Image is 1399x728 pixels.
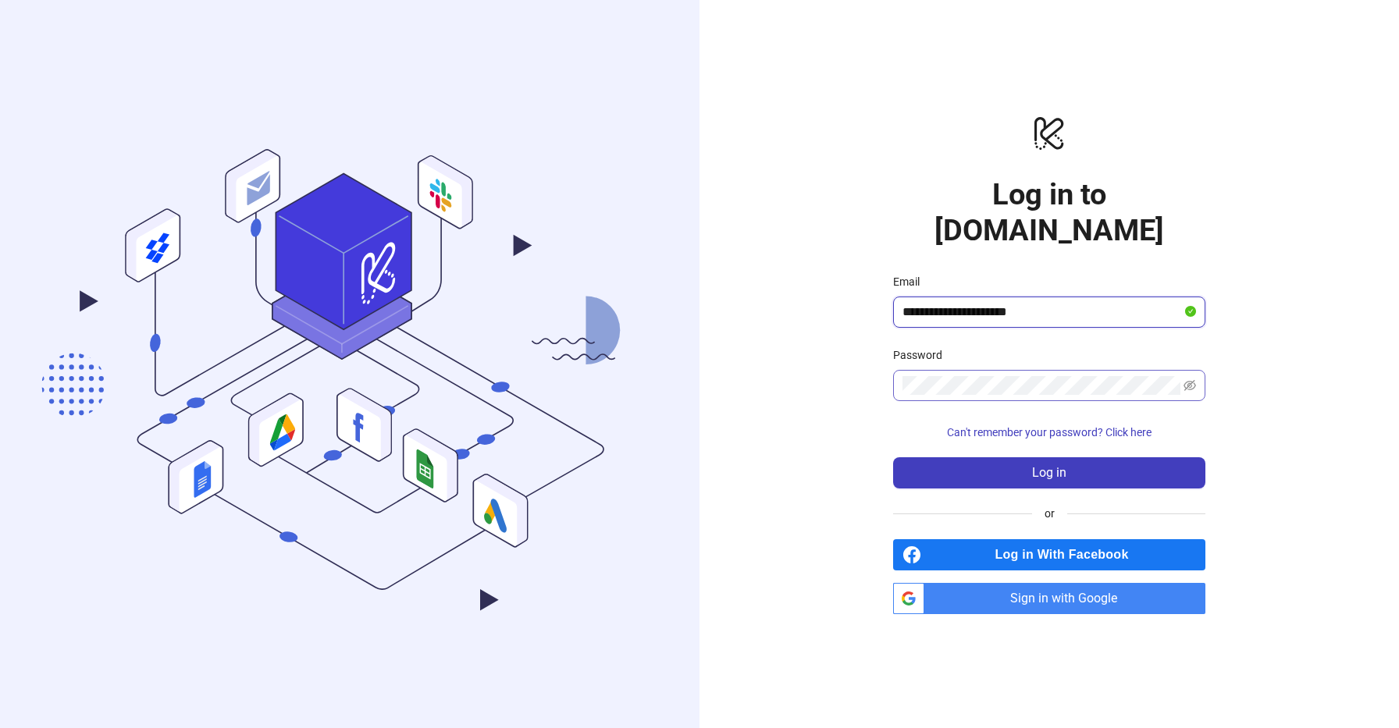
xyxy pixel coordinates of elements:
[893,420,1205,445] button: Can't remember your password? Click here
[947,426,1152,439] span: Can't remember your password? Click here
[893,539,1205,570] a: Log in With Facebook
[1032,466,1066,480] span: Log in
[931,583,1205,614] span: Sign in with Google
[893,457,1205,488] button: Log in
[893,426,1205,439] a: Can't remember your password? Click here
[893,583,1205,614] a: Sign in with Google
[902,376,1180,395] input: Password
[893,346,952,364] label: Password
[902,303,1182,321] input: Email
[1032,505,1067,522] span: or
[927,539,1205,570] span: Log in With Facebook
[893,273,930,290] label: Email
[1184,379,1196,392] span: eye-invisible
[893,176,1205,248] h1: Log in to [DOMAIN_NAME]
